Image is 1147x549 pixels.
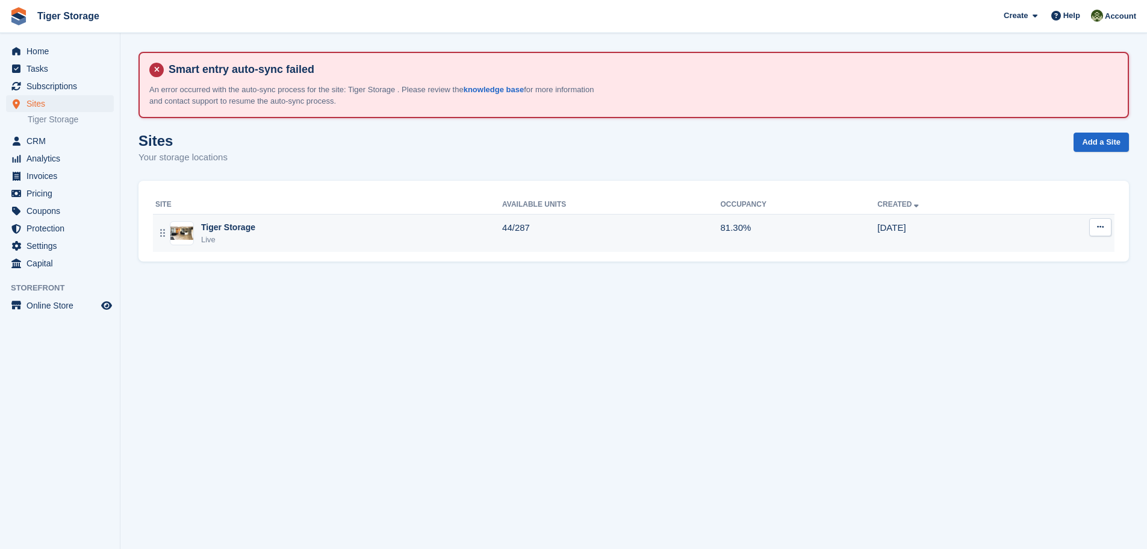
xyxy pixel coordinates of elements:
img: stora-icon-8386f47178a22dfd0bd8f6a31ec36ba5ce8667c1dd55bd0f319d3a0aa187defe.svg [10,7,28,25]
td: [DATE] [877,215,1028,252]
span: Sites [26,95,99,112]
a: menu [6,43,114,60]
a: Created [877,200,921,209]
h1: Sites [138,133,228,149]
img: Matthew Ellwood [1091,10,1103,22]
a: menu [6,220,114,237]
img: Image of Tiger Storage site [170,227,193,240]
span: Home [26,43,99,60]
th: Occupancy [720,195,877,215]
a: menu [6,168,114,184]
span: Subscriptions [26,78,99,95]
span: Protection [26,220,99,237]
a: menu [6,185,114,202]
span: Analytics [26,150,99,167]
a: menu [6,95,114,112]
a: menu [6,133,114,149]
div: Live [201,234,255,246]
a: menu [6,60,114,77]
td: 81.30% [720,215,877,252]
span: Account [1105,10,1136,22]
span: Tasks [26,60,99,77]
span: Coupons [26,202,99,219]
a: menu [6,237,114,254]
th: Available Units [502,195,720,215]
div: Tiger Storage [201,221,255,234]
a: menu [6,297,114,314]
span: CRM [26,133,99,149]
p: An error occurred with the auto-sync process for the site: Tiger Storage . Please review the for ... [149,84,601,107]
a: menu [6,78,114,95]
p: Your storage locations [138,151,228,165]
span: Pricing [26,185,99,202]
span: Capital [26,255,99,272]
span: Settings [26,237,99,254]
span: Help [1063,10,1080,22]
a: Tiger Storage [33,6,104,26]
a: menu [6,150,114,167]
a: menu [6,255,114,272]
a: knowledge base [464,85,524,94]
a: menu [6,202,114,219]
span: Create [1004,10,1028,22]
span: Storefront [11,282,120,294]
h4: Smart entry auto-sync failed [164,63,1118,77]
a: Tiger Storage [28,114,114,125]
span: Online Store [26,297,99,314]
td: 44/287 [502,215,720,252]
a: Preview store [99,298,114,313]
th: Site [153,195,502,215]
a: Add a Site [1074,133,1129,152]
span: Invoices [26,168,99,184]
